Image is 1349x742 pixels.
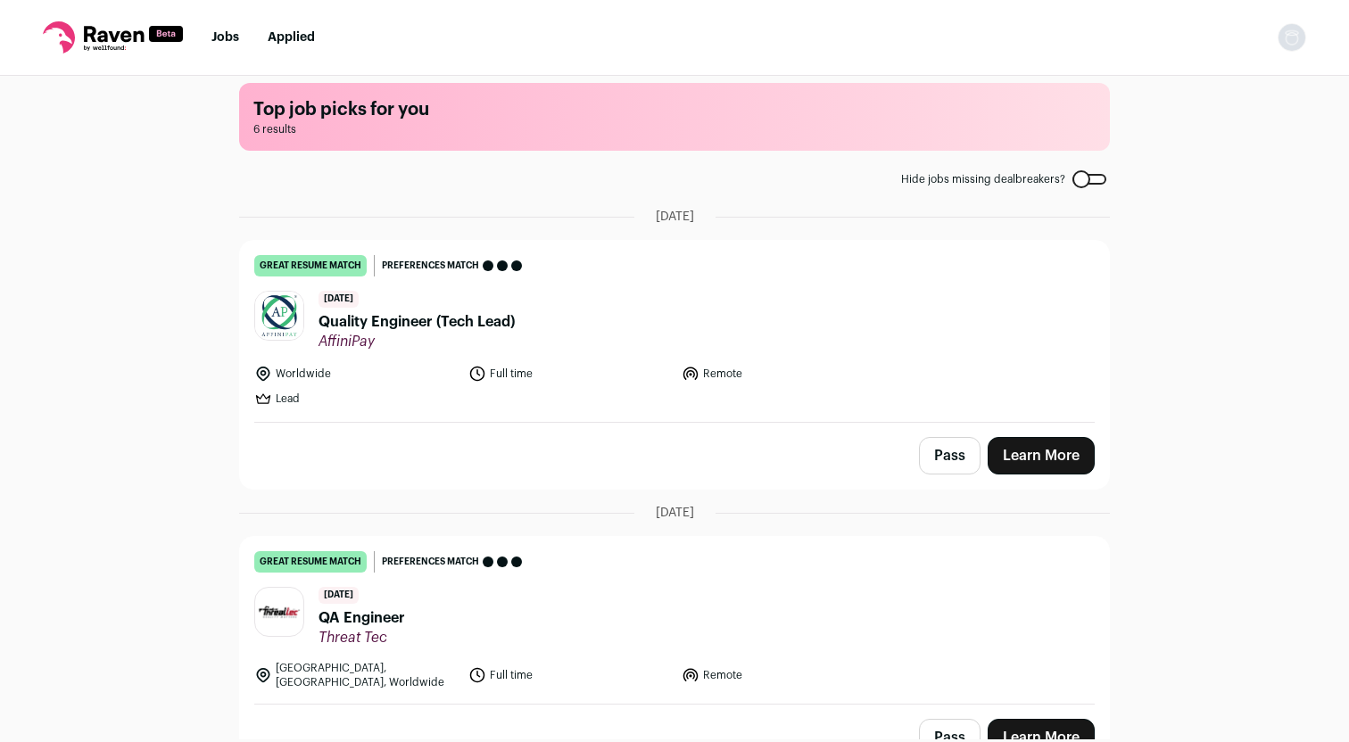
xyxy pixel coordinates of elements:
[382,553,479,571] span: Preferences match
[255,602,303,622] img: 5dc23317f3ddc38aa3ab8fb6b25fbd5e1a98a5b4ab371684c0c47948a0dde794.png
[240,537,1109,704] a: great resume match Preferences match [DATE] QA Engineer Threat Tec [GEOGRAPHIC_DATA], [GEOGRAPHIC...
[382,257,479,275] span: Preferences match
[988,437,1095,474] a: Learn More
[1278,23,1306,52] button: Open dropdown
[656,504,694,522] span: [DATE]
[254,551,367,573] div: great resume match
[255,292,303,340] img: 2f8932047b38b13ea8c22993493413dee25ec8f41dffd4dbc2593ee9a470bb03.jpg
[319,333,515,350] span: AffiniPay
[268,31,315,44] a: Applied
[319,629,405,647] span: Threat Tec
[254,365,458,383] li: Worldwide
[211,31,239,44] a: Jobs
[682,661,885,689] li: Remote
[254,390,458,408] li: Lead
[901,172,1065,186] span: Hide jobs missing dealbreakers?
[1278,23,1306,52] img: nopic.png
[240,241,1109,422] a: great resume match Preferences match [DATE] Quality Engineer (Tech Lead) AffiniPay Worldwide Full...
[254,255,367,276] div: great resume match
[319,607,405,629] span: QA Engineer
[656,208,694,226] span: [DATE]
[468,365,672,383] li: Full time
[682,365,885,383] li: Remote
[253,122,1096,136] span: 6 results
[254,661,458,689] li: [GEOGRAPHIC_DATA], [GEOGRAPHIC_DATA], Worldwide
[468,661,672,689] li: Full time
[919,437,981,474] button: Pass
[253,97,1096,122] h1: Top job picks for you
[319,311,515,333] span: Quality Engineer (Tech Lead)
[319,291,359,308] span: [DATE]
[319,587,359,604] span: [DATE]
